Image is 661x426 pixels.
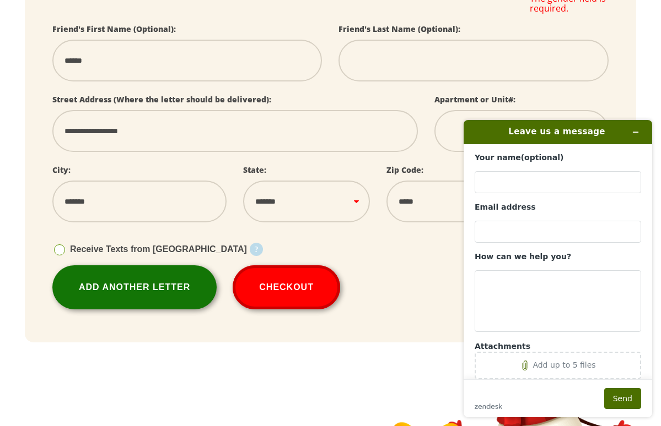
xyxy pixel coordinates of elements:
[52,24,176,34] label: Friend's First Name (Optional):
[70,244,247,254] span: Receive Texts from [GEOGRAPHIC_DATA]
[52,94,271,105] label: Street Address (Where the letter should be delivered):
[243,165,266,175] label: State:
[25,8,48,18] span: Help
[434,94,515,105] label: Apartment or Unit#:
[52,265,217,309] a: Add Another Letter
[233,265,340,309] button: Checkout
[386,165,423,175] label: Zip Code:
[52,165,71,175] label: City:
[338,24,460,34] label: Friend's Last Name (Optional):
[455,111,661,426] iframe: Find more information here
